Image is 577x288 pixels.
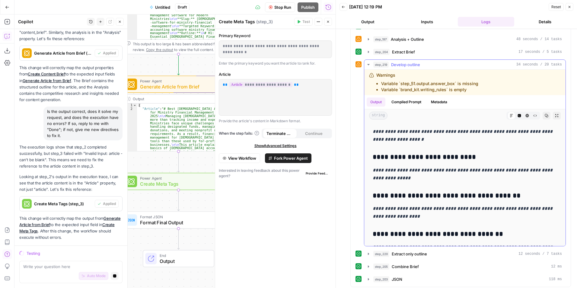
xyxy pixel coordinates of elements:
p: Looking at step_2's output in the execution trace, I can see that the article content is in the "... [19,174,123,193]
g: Edge from step_2 to step_3 [177,152,180,172]
button: Output [367,98,385,107]
div: EndOutput [123,250,234,267]
div: Is the output correct, does it solve my request, and does the execution have no errors? If so, re... [43,107,123,140]
span: step_204 [373,49,390,55]
span: Combine Brief [392,264,419,270]
span: 12 ms [551,264,562,269]
g: Edge from step_3 to step_4 [177,190,180,211]
span: Untitled [155,4,170,10]
button: 34 seconds / 20 tasks [364,60,566,69]
span: Generate Article from Brief (step_2) [34,50,92,56]
span: Generate Article from Brief [140,83,214,91]
span: Draft [178,5,187,10]
span: Create Meta Tags (step_3) [34,201,92,207]
span: Auto Mode [87,273,106,279]
span: 17 seconds / 5 tasks [518,49,562,55]
div: Output [133,96,214,102]
p: This change will correctly map the output properties from to the expected input fields in . The B... [19,65,123,103]
span: step_219 [373,62,389,68]
button: Auto Mode [79,272,108,280]
span: Continue [305,130,323,136]
p: Provide the article's content in Markdown format. [219,118,332,124]
button: 12 seconds / 7 tasks [364,249,566,259]
button: Untitled [146,2,174,12]
span: step_197 [373,36,388,42]
span: Copy the output [146,47,173,52]
g: Edge from step_1 to step_2 [177,54,180,75]
button: Continue [297,129,331,138]
span: JSON [392,276,402,282]
label: Article [219,71,332,77]
span: Reset [551,4,561,10]
button: Logs [458,17,515,27]
span: Extract Brief [392,49,415,55]
button: Metadata [427,98,451,107]
span: Analysis + Outline [391,36,424,42]
g: Edge from step_4 to end [177,229,180,249]
button: Compiled Prompt [388,98,425,107]
span: Output [160,258,208,265]
span: Format JSON [140,214,214,220]
div: Power AgentGenerate Article from BriefStep 2Output{ "Article":"# Best [DEMOGRAPHIC_DATA] Accounti... [123,76,234,152]
span: Applied [103,50,116,56]
li: Variable `step_51.output.answer_box` is missing [381,81,478,87]
span: step_220 [373,251,389,257]
span: 48 seconds / 14 tasks [516,37,562,42]
button: Provide Feedback [303,170,332,177]
div: Testing [27,250,123,256]
span: Test [302,19,310,24]
button: View Workflow [219,153,260,163]
button: Output [340,17,396,27]
div: This output is too large & has been abbreviated for review. to view the full content. [133,41,231,53]
button: 118 ms [364,274,566,284]
span: 34 seconds / 20 tasks [516,62,562,67]
span: Applied [103,201,116,206]
button: Publish [298,2,318,12]
span: string [369,112,387,120]
button: Inputs [399,17,455,27]
div: Power AgentCreate Meta TagsStep 3 [123,173,234,190]
div: Create Meta Tags [219,19,292,25]
span: Publish [301,4,315,10]
div: 34 seconds / 20 tasks [364,70,566,246]
span: Power Agent [140,175,214,181]
span: step_205 [373,264,389,270]
span: 12 seconds / 7 tasks [518,251,562,257]
button: Applied [95,49,119,57]
p: Enter the primary keyword you want the article to rank for. [219,60,332,66]
span: Show Advanced Settings [254,143,297,149]
button: Reset [549,3,564,11]
button: Stop Run [265,2,295,12]
div: Copilot [18,19,85,25]
span: 118 ms [549,277,562,282]
div: 1 [123,104,137,107]
span: Create Meta Tags [140,180,214,187]
span: ( step_3 ) [256,19,273,25]
a: Generate Article from Brief [19,216,121,227]
a: Create Content Brief [28,72,65,76]
span: step_203 [373,276,389,282]
button: Applied [95,200,119,208]
span: View Workflow [228,155,256,161]
button: 48 seconds / 14 tasks [364,34,566,44]
span: Provide Feedback [306,171,330,176]
a: When the step fails: [219,131,259,136]
span: Extract only outline [392,251,427,257]
p: Looking at step_1's output in the execution trace, I can see that the content brief is in the "Br... [19,17,123,42]
span: Develop outline [391,62,420,68]
span: Fork Power Agent [274,155,308,161]
span: Terminate Workflow [266,130,293,136]
div: Format JSONFormat Final OutputStep 4 [123,211,234,229]
button: Test [294,18,313,26]
span: Format Final Output [140,219,214,226]
p: The execution logs show that step_2 completed successfully, but step_3 failed with "Invalid Input... [19,144,123,170]
a: Create Meta Tags [19,222,115,233]
span: Toggle code folding, rows 1 through 3 [133,104,137,107]
label: Primary Keyword [219,33,332,39]
span: Stop Run [274,4,291,10]
li: Variable `brand_kit.writing_rules` is empty [381,87,478,93]
span: End [160,253,208,258]
button: Fork Power Agent [265,153,311,163]
div: Warnings [376,72,478,93]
